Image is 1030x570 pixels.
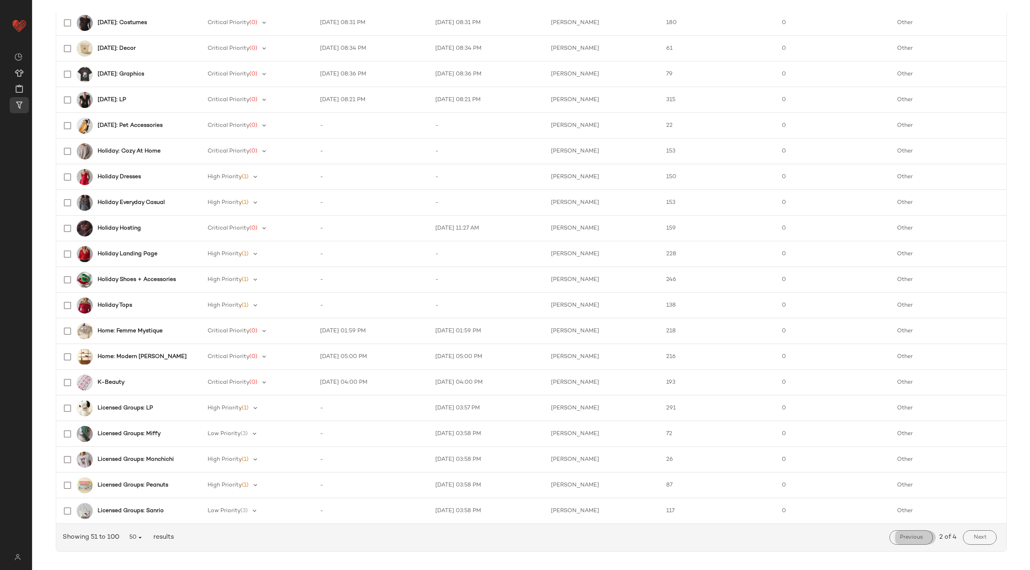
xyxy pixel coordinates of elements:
b: Holiday Dresses [98,173,141,181]
td: - [314,216,429,241]
img: svg%3e [14,53,22,61]
td: [DATE] 05:00 PM [314,344,429,370]
td: 193 [660,370,775,395]
span: (1) [242,302,249,308]
span: (1) [242,174,249,180]
td: 0 [775,447,891,472]
b: Holiday Shoes + Accessories [98,275,176,284]
td: [PERSON_NAME] [545,267,660,293]
span: (0) [249,328,257,334]
td: 79 [660,61,775,87]
td: 138 [660,293,775,318]
img: heart_red.DM2ytmEG.svg [11,18,27,34]
td: [PERSON_NAME] [545,472,660,498]
span: Critical Priority [208,97,249,103]
img: 102078730_111_b [77,503,93,519]
b: Licensed Groups: Sanrio [98,507,164,515]
td: [PERSON_NAME] [545,318,660,344]
td: Other [891,87,1006,113]
td: 0 [775,113,891,138]
td: 0 [775,421,891,447]
td: - [314,190,429,216]
td: 153 [660,190,775,216]
span: High Priority [208,302,242,308]
td: Other [891,10,1006,36]
b: Holiday Everyday Casual [98,198,165,207]
td: 216 [660,344,775,370]
td: - [314,395,429,421]
span: Critical Priority [208,45,249,51]
span: (0) [249,97,257,103]
button: Next [963,530,996,545]
td: Other [891,421,1006,447]
td: 0 [775,10,891,36]
span: (1) [242,405,249,411]
span: (0) [249,225,257,231]
td: Other [891,395,1006,421]
span: (1) [242,199,249,206]
b: [DATE]: Costumes [98,18,147,27]
td: [DATE] 03:57 PM [429,395,544,421]
span: (0) [249,379,257,385]
img: 100256221_012_b [77,143,93,159]
td: [PERSON_NAME] [545,190,660,216]
img: 101170264_022_b [77,349,93,365]
td: Other [891,370,1006,395]
td: [DATE] 11:27 AM [429,216,544,241]
td: - [429,293,544,318]
td: - [314,267,429,293]
span: Previous [899,534,923,541]
span: (0) [249,148,257,154]
td: - [429,138,544,164]
img: 102054533_008_b [77,195,93,211]
span: (0) [249,122,257,128]
td: 22 [660,113,775,138]
td: Other [891,318,1006,344]
td: 72 [660,421,775,447]
td: [DATE] 05:00 PM [429,344,544,370]
td: Other [891,498,1006,524]
td: - [314,498,429,524]
td: 0 [775,318,891,344]
span: Next [973,534,986,541]
td: 218 [660,318,775,344]
td: - [314,472,429,498]
td: 61 [660,36,775,61]
span: results [150,533,174,542]
td: Other [891,190,1006,216]
img: 102126596_060_b [77,169,93,185]
b: Holiday Hosting [98,224,141,232]
img: 102618295_001_b [77,15,93,31]
img: 103293601_001_b [77,66,93,82]
td: [PERSON_NAME] [545,370,660,395]
img: 95598991_020_m [77,118,93,134]
td: Other [891,61,1006,87]
td: - [429,190,544,216]
b: Home: Femme Mystique [98,327,163,335]
img: 100821461_066_b [77,375,93,391]
img: 102178654_060_b [77,246,93,262]
b: [DATE]: Graphics [98,70,144,78]
b: Licensed Groups: Miffy [98,430,161,438]
td: [PERSON_NAME] [545,36,660,61]
td: 153 [660,138,775,164]
td: [DATE] 04:00 PM [314,370,429,395]
b: Licensed Groups: Peanuts [98,481,168,489]
td: [DATE] 03:58 PM [429,498,544,524]
span: (0) [249,20,257,26]
td: - [429,164,544,190]
td: [PERSON_NAME] [545,138,660,164]
span: Low Priority [208,431,241,437]
td: [DATE] 08:34 PM [429,36,544,61]
td: - [314,293,429,318]
img: 102950755_030_b [77,426,93,442]
td: 0 [775,190,891,216]
span: (1) [242,456,249,462]
td: 0 [775,87,891,113]
td: [PERSON_NAME] [545,421,660,447]
td: 246 [660,267,775,293]
img: 101291748_018_b [77,323,93,339]
span: Critical Priority [208,225,249,231]
td: - [314,164,429,190]
span: Critical Priority [208,148,249,154]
